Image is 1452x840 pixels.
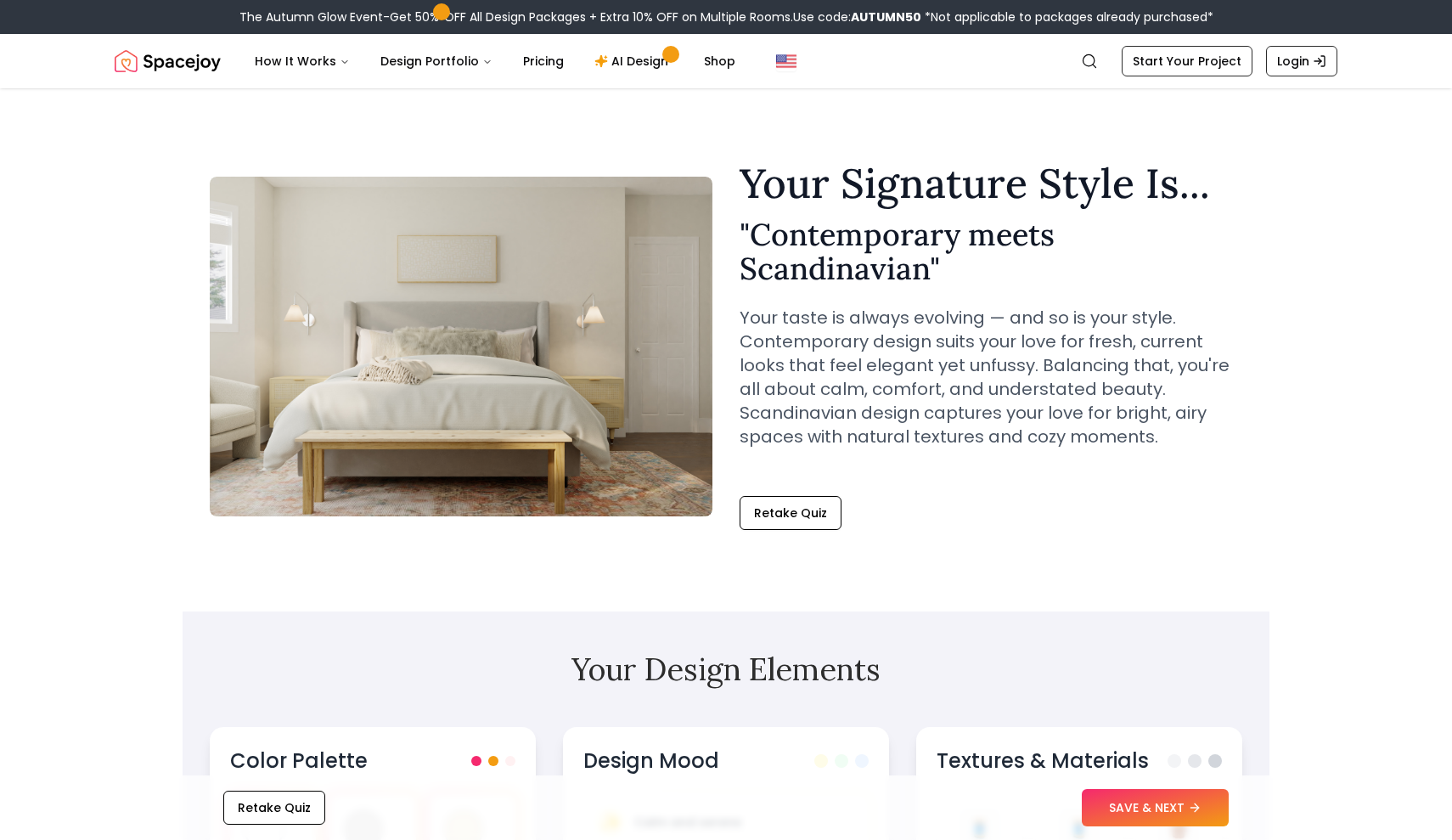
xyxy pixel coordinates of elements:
[239,8,1213,25] div: The Autumn Glow Event-Get 50% OFF All Design Packages + Extra 10% OFF on Multiple Rooms.
[210,177,712,516] img: Contemporary meets Scandinavian Style Example
[230,747,368,775] h3: Color Palette
[509,44,577,78] a: Pricing
[1082,789,1229,826] button: SAVE & NEXT
[367,44,506,78] button: Design Portfolio
[115,44,221,78] a: Spacejoy
[937,747,1149,775] h3: Textures & Materials
[740,496,841,530] button: Retake Quiz
[740,306,1242,448] p: Your taste is always evolving — and so is your style. Contemporary design suits your love for fre...
[851,8,921,25] b: AUTUMN50
[1122,46,1252,76] a: Start Your Project
[583,747,719,775] h3: Design Mood
[740,217,1242,285] h2: " Contemporary meets Scandinavian "
[793,8,921,25] span: Use code:
[740,163,1242,204] h1: Your Signature Style Is...
[581,44,687,78] a: AI Design
[210,652,1242,686] h2: Your Design Elements
[690,44,749,78] a: Shop
[115,34,1337,88] nav: Global
[1266,46,1337,76] a: Login
[241,44,749,78] nav: Main
[115,44,221,78] img: Spacejoy Logo
[223,791,325,825] button: Retake Quiz
[921,8,1213,25] span: *Not applicable to packages already purchased*
[241,44,363,78] button: How It Works
[776,51,796,71] img: United States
